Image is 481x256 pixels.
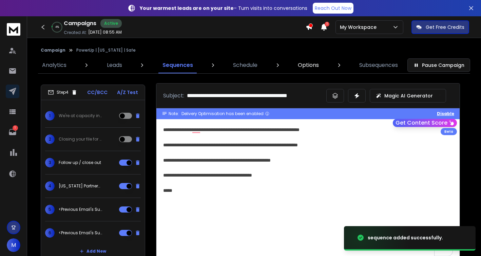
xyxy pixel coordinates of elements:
[426,24,464,31] p: Get Free Credits
[45,181,55,191] span: 4
[59,160,101,165] p: Follow up / close out
[45,134,55,144] span: 2
[103,57,126,73] a: Leads
[140,5,307,12] p: – Turn visits into conversations
[441,128,457,135] div: Beta
[87,89,108,96] p: CC/BCC
[45,111,55,121] span: 1
[325,22,329,26] span: 1
[233,61,257,69] p: Schedule
[7,23,20,36] img: logo
[45,205,55,214] span: 5
[437,111,454,116] button: Disable
[298,61,319,69] p: Options
[59,230,102,236] p: <Previous Email's Subject>
[13,125,18,131] p: 1
[88,30,122,35] p: [DATE] 08:55 AM
[59,183,102,189] p: [US_STATE] Partners Selected
[42,61,66,69] p: Analytics
[140,5,234,12] strong: Your warmest leads are on your site
[55,25,59,29] p: 4 %
[48,89,77,95] div: Step 4
[163,92,184,100] p: Subject:
[59,136,102,142] p: Closing your file for now
[370,89,446,103] button: Magic AI Generator
[411,20,469,34] button: Get Free Credits
[340,24,379,31] p: My Workspace
[313,3,353,14] a: Reach Out Now
[59,113,102,118] p: We're at capacity in [US_STATE]
[41,48,65,53] button: Campaign
[7,238,20,252] button: M
[315,5,351,12] p: Reach Out Now
[64,30,87,35] p: Created At:
[64,19,96,28] h1: Campaigns
[407,58,470,72] button: Pause Campaign
[355,57,402,73] a: Subsequences
[169,111,179,116] span: Note:
[294,57,323,73] a: Options
[229,57,262,73] a: Schedule
[100,19,122,28] div: Active
[76,48,136,53] p: PowerUp | [US_STATE] | Safe
[117,89,138,96] p: A/Z Test
[107,61,122,69] p: Leads
[393,119,457,127] button: Get Content Score
[6,125,19,139] a: 1
[45,158,55,167] span: 3
[384,92,433,99] p: Magic AI Generator
[158,57,197,73] a: Sequences
[38,57,71,73] a: Analytics
[181,111,270,116] div: Delivery Optimisation has been enabled
[359,61,398,69] p: Subsequences
[59,207,102,212] p: <Previous Email's Subject>
[45,228,55,238] span: 6
[162,61,193,69] p: Sequences
[368,234,443,241] div: sequence added successfully.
